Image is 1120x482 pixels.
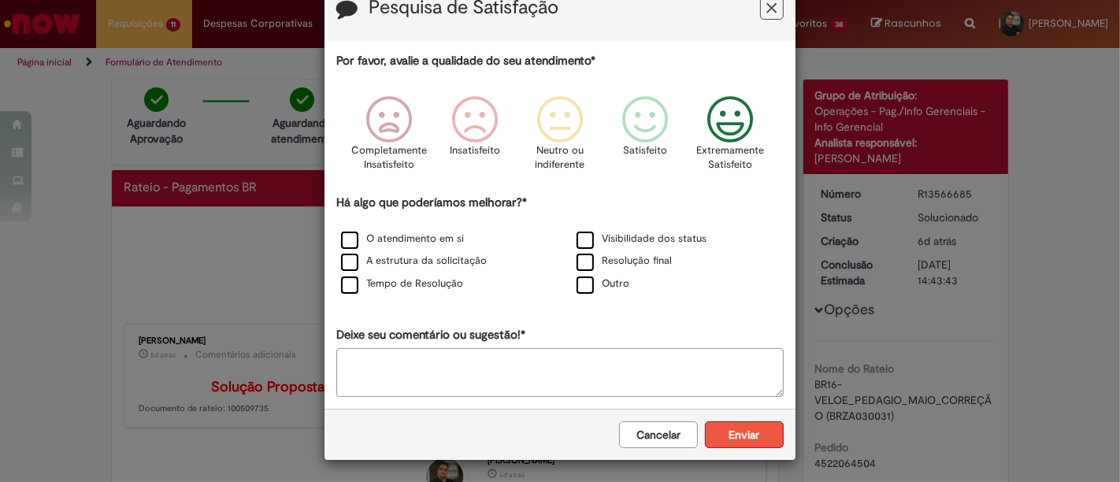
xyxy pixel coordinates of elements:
div: Extremamente Satisfeito [690,84,770,192]
label: Resolução final [577,254,672,269]
div: Satisfeito [605,84,685,192]
label: O atendimento em si [341,232,464,247]
label: Deixe seu comentário ou sugestão!* [336,327,525,343]
div: Insatisfeito [435,84,515,192]
label: A estrutura da solicitação [341,254,487,269]
label: Visibilidade dos status [577,232,706,247]
div: Neutro ou indiferente [520,84,600,192]
button: Cancelar [619,421,698,448]
p: Insatisfeito [450,143,500,158]
label: Outro [577,276,629,291]
label: Tempo de Resolução [341,276,463,291]
label: Por favor, avalie a qualidade do seu atendimento* [336,53,595,69]
button: Enviar [705,421,784,448]
p: Neutro ou indiferente [532,143,588,172]
div: Há algo que poderíamos melhorar?* [336,195,784,296]
p: Satisfeito [623,143,667,158]
p: Completamente Insatisfeito [352,143,428,172]
p: Extremamente Satisfeito [696,143,764,172]
div: Completamente Insatisfeito [349,84,429,192]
